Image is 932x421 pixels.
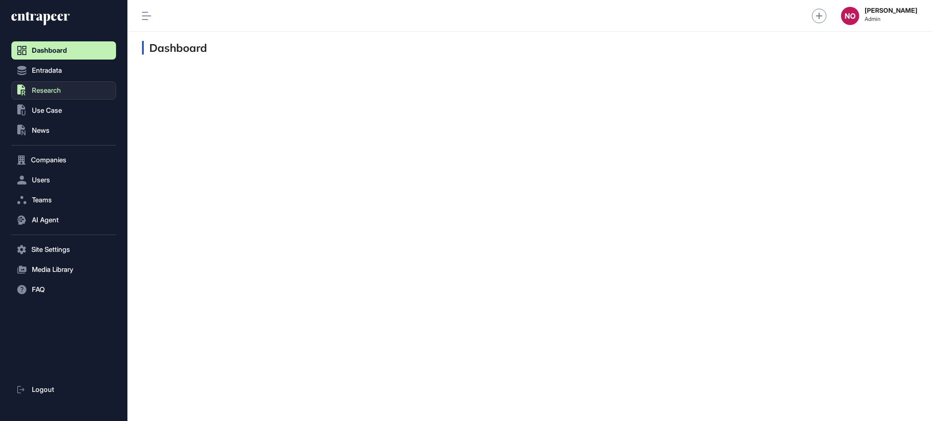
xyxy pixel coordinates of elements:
span: Research [32,87,61,94]
button: Teams [11,191,116,209]
span: Users [32,176,50,184]
button: Users [11,171,116,189]
button: Media Library [11,261,116,279]
button: AI Agent [11,211,116,229]
span: News [32,127,50,134]
button: Entradata [11,61,116,80]
button: Research [11,81,116,100]
span: Entradata [32,67,62,74]
button: Companies [11,151,116,169]
span: Use Case [32,107,62,114]
button: FAQ [11,281,116,299]
span: Teams [32,196,52,204]
h3: Dashboard [142,41,207,55]
button: News [11,121,116,140]
span: Site Settings [31,246,70,253]
span: Dashboard [32,47,67,54]
span: Media Library [32,266,73,273]
button: NO [841,7,859,25]
span: AI Agent [32,216,59,224]
a: Dashboard [11,41,116,60]
strong: [PERSON_NAME] [865,7,917,14]
span: FAQ [32,286,45,293]
span: Logout [32,386,54,393]
span: Admin [865,16,917,22]
button: Site Settings [11,241,116,259]
a: Logout [11,381,116,399]
span: Companies [31,156,66,164]
button: Use Case [11,101,116,120]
